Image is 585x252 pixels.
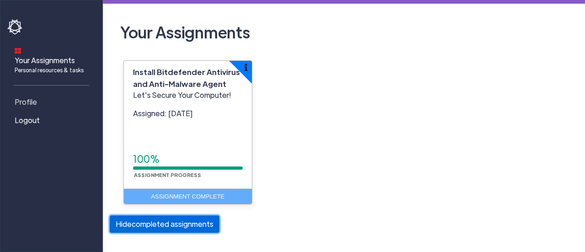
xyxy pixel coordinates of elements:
img: dashboard-icon.svg [15,48,21,54]
span: Profile [15,97,37,107]
img: info-icon.svg [245,64,247,71]
span: Logout [15,115,40,126]
span: Install Bitdefender Antivirus and Anti-Malware Agent [133,67,240,89]
button: Hidecompleted assignments [110,215,219,233]
a: Profile [7,93,99,111]
h2: Your Assignments [117,18,571,46]
span: Personal resources & tasks [15,66,84,74]
img: havoc-shield-logo-white.png [7,19,24,35]
span: Your Assignments [15,55,84,74]
p: Assigned: [DATE] [133,108,243,119]
div: 100% [133,152,243,166]
p: Let's Secure Your Computer! [133,90,243,101]
a: Logout [7,111,99,129]
small: Assignment Progress [133,172,202,178]
a: Your AssignmentsPersonal resources & tasks [7,42,99,78]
